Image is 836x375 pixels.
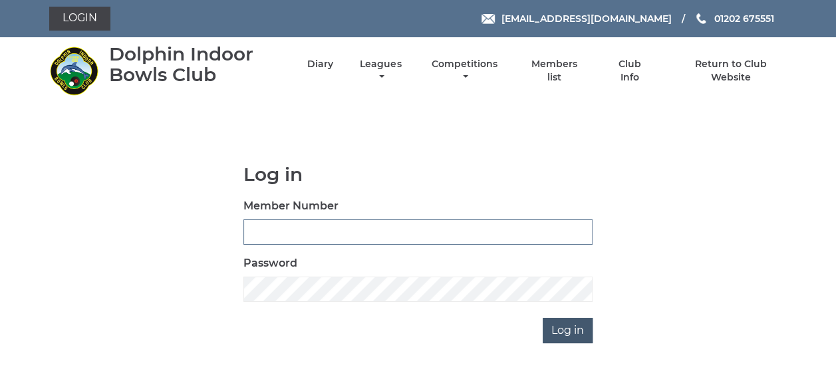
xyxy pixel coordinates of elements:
[714,13,773,25] span: 01202 675551
[482,14,495,24] img: Email
[694,11,773,26] a: Phone us 01202 675551
[501,13,671,25] span: [EMAIL_ADDRESS][DOMAIN_NAME]
[674,58,787,84] a: Return to Club Website
[609,58,652,84] a: Club Info
[696,13,706,24] img: Phone us
[523,58,585,84] a: Members list
[307,58,333,70] a: Diary
[482,11,671,26] a: Email [EMAIL_ADDRESS][DOMAIN_NAME]
[243,164,593,185] h1: Log in
[356,58,404,84] a: Leagues
[428,58,501,84] a: Competitions
[243,255,297,271] label: Password
[109,44,284,85] div: Dolphin Indoor Bowls Club
[543,318,593,343] input: Log in
[49,7,110,31] a: Login
[49,46,99,96] img: Dolphin Indoor Bowls Club
[243,198,339,214] label: Member Number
